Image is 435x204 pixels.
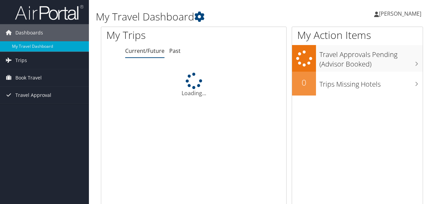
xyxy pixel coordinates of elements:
a: [PERSON_NAME] [374,3,428,24]
h3: Travel Approvals Pending (Advisor Booked) [319,46,423,69]
span: Travel Approval [15,87,51,104]
h2: 0 [292,77,316,88]
h1: My Travel Dashboard [96,10,317,24]
span: Trips [15,52,27,69]
a: Travel Approvals Pending (Advisor Booked) [292,45,423,71]
h3: Trips Missing Hotels [319,76,423,89]
a: Past [169,47,181,55]
span: Book Travel [15,69,42,86]
span: [PERSON_NAME] [379,10,421,17]
a: 0Trips Missing Hotels [292,72,423,96]
img: airportal-logo.png [15,4,83,20]
div: Loading... [101,73,286,97]
span: Dashboards [15,24,43,41]
a: Current/Future [125,47,164,55]
h1: My Trips [106,28,204,42]
h1: My Action Items [292,28,423,42]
